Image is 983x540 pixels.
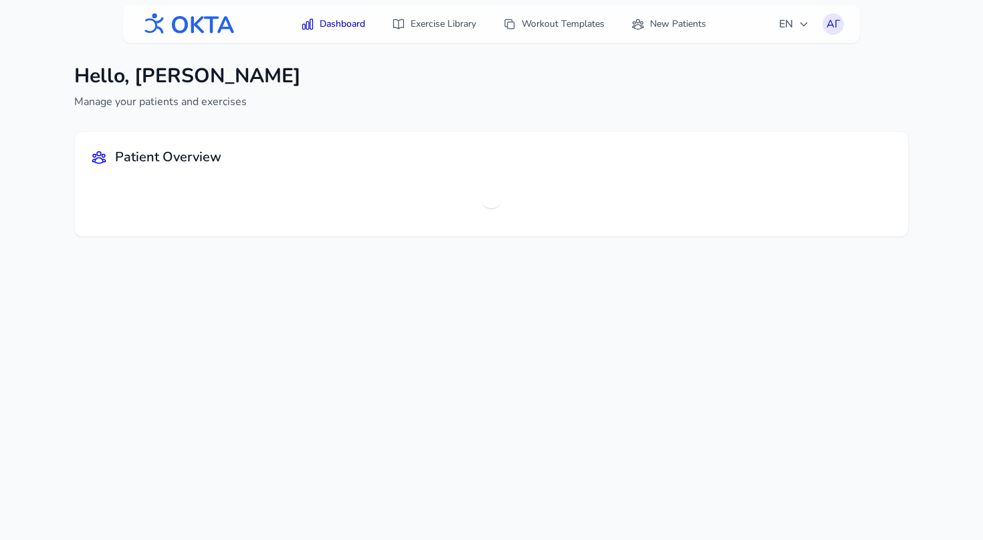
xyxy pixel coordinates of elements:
a: New Patients [623,12,714,36]
button: АГ [823,13,844,35]
img: OKTA logo [139,7,235,41]
a: Exercise Library [384,12,484,36]
h2: Patient Overview [115,148,221,167]
p: Manage your patients and exercises [74,94,301,110]
button: EN [771,11,817,37]
span: EN [779,16,809,32]
a: Workout Templates [495,12,613,36]
a: Dashboard [293,12,373,36]
h1: Hello, [PERSON_NAME] [74,64,301,88]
